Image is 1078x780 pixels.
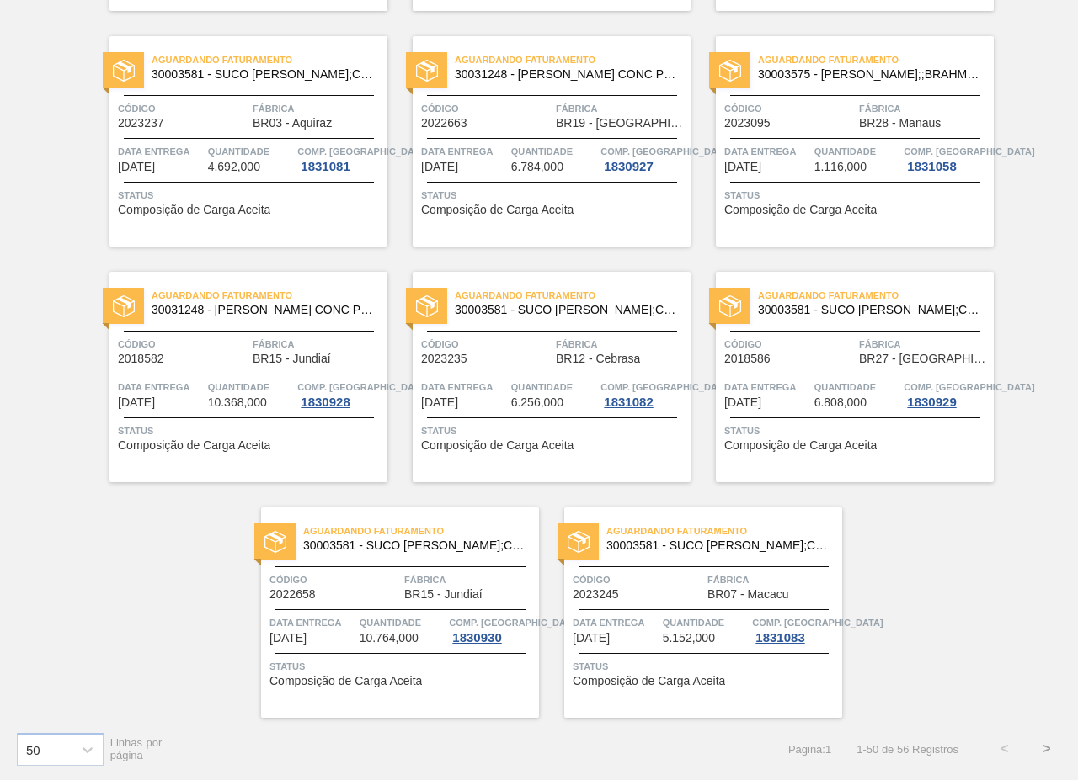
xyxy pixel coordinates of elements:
[84,272,387,482] a: statusAguardando Faturamento30031248 - [PERSON_NAME] CONC PRESV 63 5 KGCódigo2018582FábricaBR15 -...
[600,379,686,409] a: Comp. [GEOGRAPHIC_DATA]1831082
[236,507,539,718] a: statusAguardando Faturamento30003581 - SUCO [PERSON_NAME];CLARIFIC.C/SO2;PEPSI;Código2022658Fábri...
[556,100,686,117] span: Fábrica
[1026,728,1068,770] button: >
[758,287,994,304] span: Aguardando Faturamento
[297,143,428,160] span: Comp. Carga
[449,614,579,631] span: Comp. Carga
[404,588,483,601] span: BR15 - Jundiaí
[416,60,438,82] img: status
[859,117,941,130] span: BR28 - Manaus
[606,539,829,552] span: 30003581 - SUCO CONCENT LIMAO;CLARIFIC.C/SO2;PEPSI;
[360,614,446,631] span: Quantidade
[511,396,563,409] span: 6.256,000
[269,632,307,645] span: 25/09/2025
[208,161,260,173] span: 4.692,000
[113,60,135,82] img: status
[253,100,383,117] span: Fábrica
[691,272,994,482] a: statusAguardando Faturamento30003581 - SUCO [PERSON_NAME];CLARIFIC.C/SO2;PEPSI;Código2018586Fábri...
[859,336,990,353] span: Fábrica
[404,571,535,588] span: Fábrica
[707,588,788,601] span: BR07 - Macacu
[724,353,771,365] span: 2018586
[573,571,703,588] span: Código
[264,531,286,553] img: status
[118,396,155,409] span: 24/09/2025
[724,161,761,173] span: 24/09/2025
[118,161,155,173] span: 23/09/2025
[421,161,458,173] span: 23/09/2025
[573,675,725,687] span: Composição de Carga Aceita
[269,658,535,675] span: Status
[814,379,900,395] span: Quantidade
[421,353,467,365] span: 2023235
[421,204,574,216] span: Composição de Carga Aceita
[814,161,867,173] span: 1.116,000
[752,614,883,631] span: Comp. Carga
[421,117,467,130] span: 2022663
[152,304,374,316] span: 30031248 - SUCO LARANJA CONC PRESV 63 5 KG
[724,439,877,452] span: Composição de Carga Aceita
[719,295,741,317] img: status
[269,571,400,588] span: Código
[110,736,163,761] span: Linhas por página
[904,379,1034,395] span: Comp. Carga
[600,395,656,409] div: 1831082
[724,143,810,160] span: Data entrega
[814,143,900,160] span: Quantidade
[269,675,422,687] span: Composição de Carga Aceita
[859,100,990,117] span: Fábrica
[455,287,691,304] span: Aguardando Faturamento
[455,51,691,68] span: Aguardando Faturamento
[421,100,552,117] span: Código
[573,632,610,645] span: 25/09/2025
[387,272,691,482] a: statusAguardando Faturamento30003581 - SUCO [PERSON_NAME];CLARIFIC.C/SO2;PEPSI;Código2023235Fábri...
[297,395,353,409] div: 1830928
[904,379,990,409] a: Comp. [GEOGRAPHIC_DATA]1830929
[904,143,1034,160] span: Comp. Carga
[758,68,980,81] span: 30003575 - SUCO CONCENT LIMAO;;BRAHMA;BOMBONA 62KG;
[449,614,535,645] a: Comp. [GEOGRAPHIC_DATA]1830930
[360,632,419,645] span: 10.764,000
[118,422,383,439] span: Status
[539,507,842,718] a: statusAguardando Faturamento30003581 - SUCO [PERSON_NAME];CLARIFIC.C/SO2;PEPSI;Código2023245Fábri...
[297,160,353,173] div: 1831081
[421,143,507,160] span: Data entrega
[253,353,331,365] span: BR15 - Jundiaí
[600,379,731,395] span: Comp. Carga
[208,143,294,160] span: Quantidade
[511,161,563,173] span: 6.784,000
[269,588,316,601] span: 2022658
[752,614,838,645] a: Comp. [GEOGRAPHIC_DATA]1831083
[421,422,686,439] span: Status
[691,36,994,247] a: statusAguardando Faturamento30003575 - [PERSON_NAME];;BRAHMA;BOMBONA 62KG;Código2023095FábricaBR2...
[556,336,686,353] span: Fábrica
[455,68,677,81] span: 30031248 - SUCO LARANJA CONC PRESV 63 5 KG
[253,336,383,353] span: Fábrica
[600,160,656,173] div: 1830927
[118,204,270,216] span: Composição de Carga Aceita
[724,336,855,353] span: Código
[118,117,164,130] span: 2023237
[118,143,204,160] span: Data entrega
[904,143,990,173] a: Comp. [GEOGRAPHIC_DATA]1831058
[573,588,619,601] span: 2023245
[606,523,842,539] span: Aguardando Faturamento
[600,143,731,160] span: Comp. Carga
[303,539,526,552] span: 30003581 - SUCO CONCENT LIMAO;CLARIFIC.C/SO2;PEPSI;
[118,100,248,117] span: Código
[859,353,990,365] span: BR27 - Nova Minas
[788,743,831,756] span: Página : 1
[421,336,552,353] span: Código
[387,36,691,247] a: statusAguardando Faturamento30031248 - [PERSON_NAME] CONC PRESV 63 5 KGCódigo2022663FábricaBR19 -...
[118,439,270,452] span: Composição de Carga Aceita
[724,117,771,130] span: 2023095
[724,379,810,395] span: Data entrega
[455,304,677,316] span: 30003581 - SUCO CONCENT LIMAO;CLARIFIC.C/SO2;PEPSI;
[297,143,383,173] a: Comp. [GEOGRAPHIC_DATA]1831081
[421,187,686,204] span: Status
[724,422,990,439] span: Status
[752,631,808,645] div: 1831083
[421,439,574,452] span: Composição de Carga Aceita
[573,614,659,631] span: Data entrega
[904,160,959,173] div: 1831058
